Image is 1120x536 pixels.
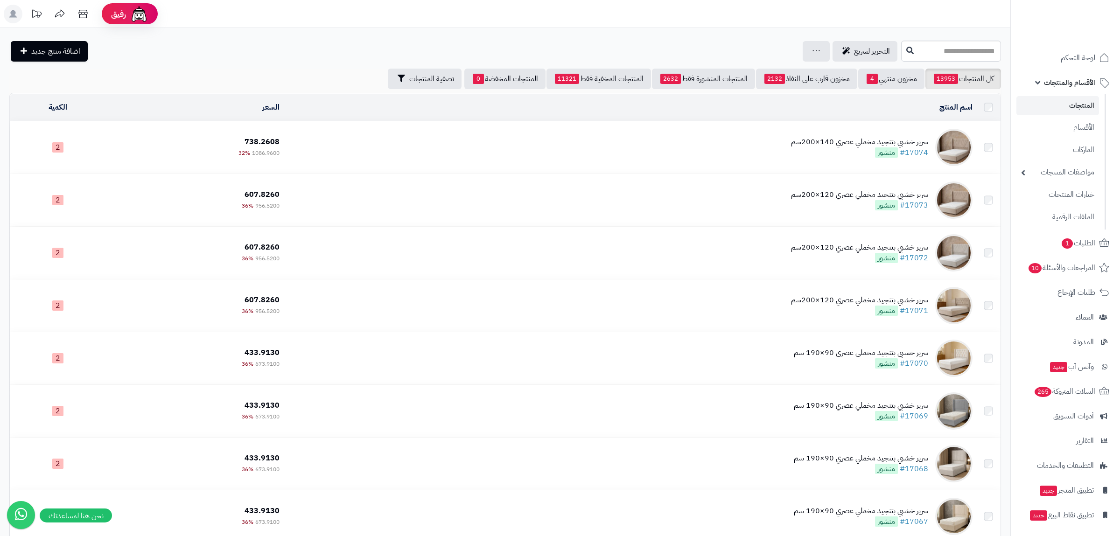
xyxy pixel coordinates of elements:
span: المراجعات والأسئلة [1028,261,1095,274]
span: جديد [1030,510,1047,521]
span: منشور [875,200,898,210]
a: مخزون قارب على النفاذ2132 [756,69,857,89]
span: 11321 [555,74,579,84]
a: #17074 [900,147,928,158]
span: طلبات الإرجاع [1057,286,1095,299]
span: لوحة التحكم [1061,51,1095,64]
span: 2 [52,300,63,311]
span: 607.8260 [245,189,280,200]
span: 2 [52,406,63,416]
span: 433.9130 [245,347,280,358]
img: سرير خشبي بتنجيد مخملي عصري 90×190 سم [935,498,973,535]
span: السلات المتروكة [1034,385,1095,398]
img: سرير خشبي بتنجيد مخملي عصري 90×190 سم [935,340,973,377]
span: الأقسام والمنتجات [1044,76,1095,89]
span: منشور [875,253,898,263]
button: تصفية المنتجات [388,69,462,89]
div: سرير خشبي بتنجيد مخملي عصري 140×200سم [791,137,928,147]
div: سرير خشبي بتنجيد مخملي عصري 120×200سم [791,242,928,253]
span: 607.8260 [245,242,280,253]
a: المنتجات المنشورة فقط2632 [652,69,755,89]
span: التقارير [1076,434,1094,447]
a: الطلبات1 [1016,232,1114,254]
span: 738.2608 [245,136,280,147]
a: المراجعات والأسئلة10 [1016,257,1114,279]
a: #17072 [900,252,928,264]
a: خيارات المنتجات [1016,185,1099,205]
a: تطبيق نقاط البيعجديد [1016,504,1114,526]
a: تطبيق المتجرجديد [1016,479,1114,501]
img: سرير خشبي بتنجيد مخملي عصري 120×200سم [935,234,973,271]
a: كل المنتجات13953 [925,69,1001,89]
a: المدونة [1016,331,1114,353]
span: 956.5200 [255,202,280,210]
div: سرير خشبي بتنجيد مخملي عصري 90×190 سم [794,348,928,358]
span: 36% [242,518,253,526]
span: اضافة منتج جديد [31,46,80,57]
span: منشور [875,411,898,421]
a: الكمية [49,102,67,113]
span: 1 [1062,238,1073,249]
span: منشور [875,464,898,474]
span: التحرير لسريع [854,46,890,57]
a: وآتس آبجديد [1016,355,1114,378]
span: 607.8260 [245,294,280,306]
span: تطبيق نقاط البيع [1029,508,1094,522]
a: لوحة التحكم [1016,47,1114,69]
div: سرير خشبي بتنجيد مخملي عصري 90×190 سم [794,453,928,464]
span: 4 [867,74,878,84]
span: منشور [875,516,898,527]
span: 673.9100 [255,518,280,526]
span: 433.9130 [245,452,280,464]
span: التطبيقات والخدمات [1037,459,1094,472]
div: سرير خشبي بتنجيد مخملي عصري 90×190 سم [794,506,928,516]
span: 433.9130 [245,505,280,516]
span: 2132 [764,74,785,84]
img: ai-face.png [130,5,148,23]
span: أدوات التسويق [1053,410,1094,423]
span: 36% [242,307,253,315]
span: 673.9100 [255,360,280,368]
span: 265 [1035,387,1051,397]
span: رفيق [111,8,126,20]
a: تحديثات المنصة [25,5,48,26]
span: 0 [473,74,484,84]
div: سرير خشبي بتنجيد مخملي عصري 120×200سم [791,295,928,306]
span: 673.9100 [255,465,280,473]
span: 10 [1029,263,1042,273]
span: 36% [242,360,253,368]
span: 1086.9600 [252,149,280,157]
span: 956.5200 [255,254,280,263]
span: جديد [1040,486,1057,496]
img: سرير خشبي بتنجيد مخملي عصري 140×200سم [935,129,973,166]
span: 956.5200 [255,307,280,315]
a: أدوات التسويق [1016,405,1114,427]
span: 2 [52,248,63,258]
a: #17067 [900,516,928,527]
span: 2 [52,142,63,153]
span: 32% [238,149,250,157]
span: 36% [242,412,253,421]
div: سرير خشبي بتنجيد مخملي عصري 120×200سم [791,189,928,200]
img: سرير خشبي بتنجيد مخملي عصري 90×190 سم [935,392,973,430]
span: تطبيق المتجر [1039,484,1094,497]
a: مخزون منتهي4 [858,69,924,89]
a: التحرير لسريع [833,41,897,62]
span: منشور [875,147,898,158]
a: #17069 [900,411,928,422]
span: منشور [875,306,898,316]
span: 36% [242,202,253,210]
a: التقارير [1016,430,1114,452]
span: تصفية المنتجات [409,73,454,84]
img: سرير خشبي بتنجيد مخملي عصري 90×190 سم [935,445,973,482]
span: 433.9130 [245,400,280,411]
a: #17073 [900,200,928,211]
a: السلات المتروكة265 [1016,380,1114,403]
span: العملاء [1076,311,1094,324]
span: 2 [52,459,63,469]
a: مواصفات المنتجات [1016,162,1099,182]
a: المنتجات المخفضة0 [464,69,546,89]
span: 2 [52,195,63,205]
a: الملفات الرقمية [1016,207,1099,227]
a: العملاء [1016,306,1114,328]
